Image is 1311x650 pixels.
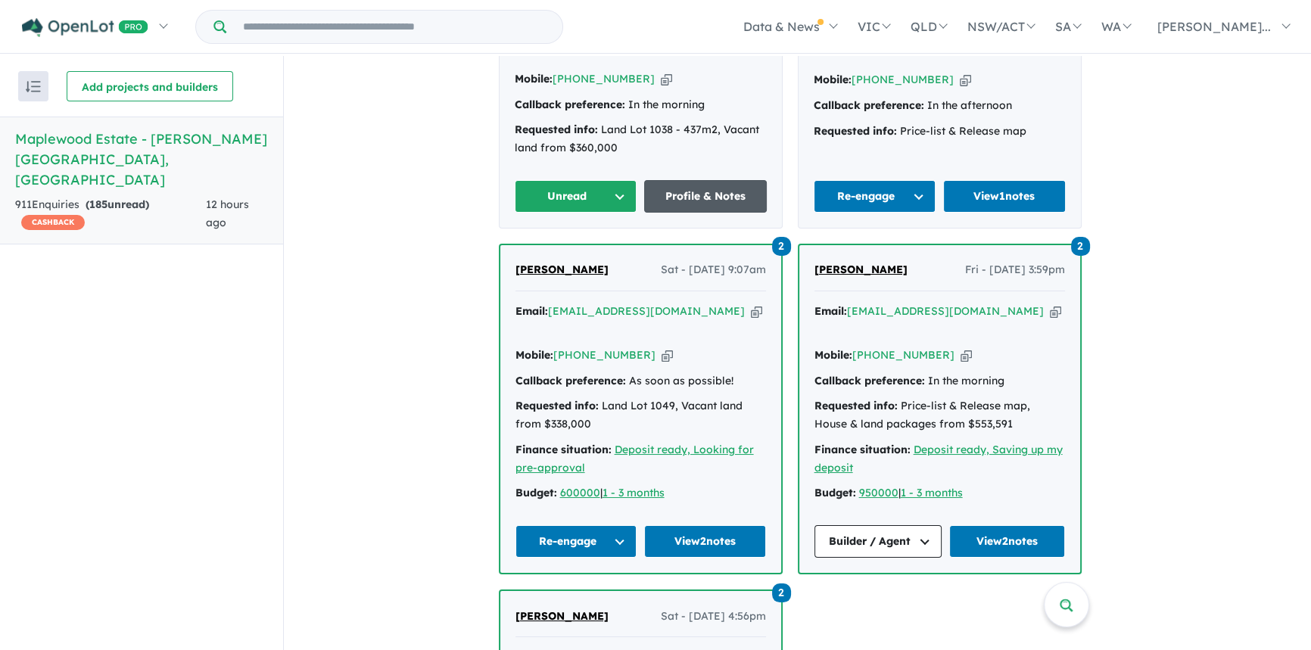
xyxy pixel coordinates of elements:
strong: Mobile: [814,73,852,86]
strong: Callback preference: [814,98,924,112]
a: [PHONE_NUMBER] [852,73,954,86]
strong: Mobile: [515,72,553,86]
strong: Budget: [814,486,856,499]
strong: Requested info: [814,399,898,412]
strong: Finance situation: [814,443,911,456]
button: Add projects and builders [67,71,233,101]
strong: ( unread) [86,197,149,211]
span: CASHBACK [21,215,85,230]
div: | [814,484,1065,502]
strong: Finance situation: [515,443,612,456]
span: Sat - [DATE] 4:56pm [661,608,766,626]
img: Openlot PRO Logo White [22,18,148,37]
strong: Mobile: [515,348,553,362]
a: [PHONE_NUMBER] [852,348,954,362]
span: [PERSON_NAME] [515,263,609,276]
span: [PERSON_NAME] [515,609,609,623]
a: 2 [772,235,791,256]
a: Deposit ready, Looking for pre-approval [515,443,754,474]
div: As soon as possible! [515,372,766,390]
button: Re-engage [814,180,936,213]
div: Land Lot 1038 - 437m2, Vacant land from $360,000 [515,121,767,157]
div: In the afternoon [814,97,1066,115]
strong: Callback preference: [814,374,925,387]
a: [PHONE_NUMBER] [553,72,655,86]
strong: Email: [814,304,847,318]
strong: Budget: [515,486,557,499]
button: Copy [661,71,672,87]
span: Fri - [DATE] 3:59pm [965,261,1065,279]
div: In the morning [814,372,1065,390]
div: Price-list & Release map, House & land packages from $553,591 [814,397,1065,434]
a: View1notes [943,180,1066,213]
a: [PHONE_NUMBER] [553,348,655,362]
a: [EMAIL_ADDRESS][DOMAIN_NAME] [847,304,1044,318]
button: Copy [751,303,762,319]
span: 185 [89,197,107,211]
button: Copy [960,72,971,88]
strong: Requested info: [515,399,599,412]
button: Copy [1050,303,1061,319]
span: 2 [772,583,791,602]
span: [PERSON_NAME]... [1157,19,1271,34]
div: | [515,484,766,502]
a: Profile & Notes [644,180,767,213]
input: Try estate name, suburb, builder or developer [229,11,559,43]
div: 911 Enquir ies [15,196,206,232]
div: Land Lot 1049, Vacant land from $338,000 [515,397,766,434]
strong: Mobile: [814,348,852,362]
a: View2notes [949,525,1065,558]
strong: Callback preference: [515,98,625,111]
span: 2 [1071,237,1090,256]
div: Price-list & Release map [814,123,1066,141]
span: 2 [772,237,791,256]
a: 600000 [560,486,600,499]
a: View2notes [644,525,766,558]
button: Unread [515,180,637,213]
button: Copy [662,347,673,363]
strong: Requested info: [515,123,598,136]
a: [PERSON_NAME] [515,261,609,279]
button: Builder / Agent [814,525,942,558]
a: Deposit ready, Saving up my deposit [814,443,1063,474]
button: Re-engage [515,525,637,558]
a: 950000 [859,486,898,499]
button: Copy [961,347,972,363]
a: 1 - 3 months [603,486,665,499]
div: In the morning [515,96,767,114]
a: [PERSON_NAME] [515,608,609,626]
strong: Callback preference: [515,374,626,387]
a: [PERSON_NAME] [814,261,908,279]
a: [EMAIL_ADDRESS][DOMAIN_NAME] [548,304,745,318]
a: 2 [772,581,791,602]
a: 2 [1071,235,1090,256]
span: 12 hours ago [206,197,249,229]
a: 1 - 3 months [901,486,963,499]
span: [PERSON_NAME] [814,263,908,276]
h5: Maplewood Estate - [PERSON_NAME][GEOGRAPHIC_DATA] , [GEOGRAPHIC_DATA] [15,129,268,190]
strong: Requested info: [814,124,897,138]
span: Sat - [DATE] 9:07am [661,261,766,279]
img: sort.svg [26,81,41,92]
strong: Email: [515,304,548,318]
